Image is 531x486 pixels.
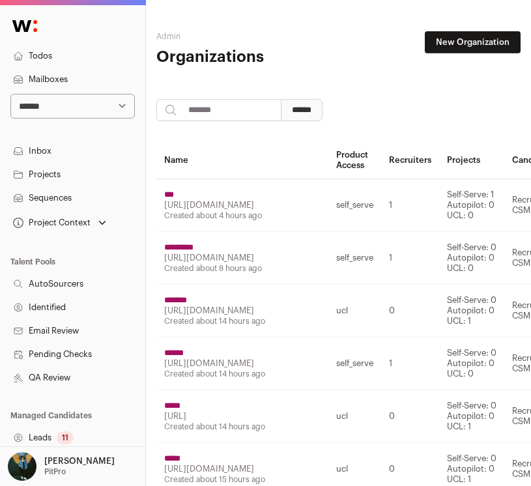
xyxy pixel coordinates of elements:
a: [URL][DOMAIN_NAME] [164,253,254,262]
a: [URL][DOMAIN_NAME] [164,201,254,209]
td: Self-Serve: 0 Autopilot: 0 UCL: 0 [439,337,504,390]
td: ucl [328,390,381,443]
a: [URL] [164,412,186,420]
td: Self-Serve: 1 Autopilot: 0 UCL: 0 [439,179,504,232]
a: New Organization [425,31,521,53]
div: Created about 14 hours ago [164,316,321,326]
div: Created about 15 hours ago [164,474,321,485]
div: Created about 4 hours ago [164,210,321,221]
h1: Organizations [156,47,278,68]
button: Open dropdown [10,214,109,232]
td: 0 [381,285,439,337]
td: 0 [381,390,439,443]
div: 11 [57,431,74,444]
button: Open dropdown [5,452,117,481]
div: Created about 8 hours ago [164,263,321,274]
th: Name [156,142,328,179]
a: [URL][DOMAIN_NAME] [164,359,254,367]
td: ucl [328,285,381,337]
td: self_serve [328,232,381,285]
td: Self-Serve: 0 Autopilot: 0 UCL: 1 [439,390,504,443]
td: Self-Serve: 0 Autopilot: 0 UCL: 1 [439,285,504,337]
th: Product Access [328,142,381,179]
p: [PERSON_NAME] [44,456,115,466]
th: Recruiters [381,142,439,179]
img: 12031951-medium_jpg [8,452,36,481]
td: Self-Serve: 0 Autopilot: 0 UCL: 0 [439,232,504,285]
img: Wellfound [5,13,44,39]
td: 1 [381,232,439,285]
div: Created about 14 hours ago [164,369,321,379]
a: [URL][DOMAIN_NAME] [164,465,254,473]
p: PitPro [44,466,66,477]
th: Projects [439,142,504,179]
a: [URL][DOMAIN_NAME] [164,306,254,315]
div: Project Context [10,218,91,228]
td: self_serve [328,337,381,390]
td: 1 [381,179,439,232]
td: self_serve [328,179,381,232]
div: Created about 14 hours ago [164,422,321,432]
td: 1 [381,337,439,390]
a: Admin [156,33,180,40]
